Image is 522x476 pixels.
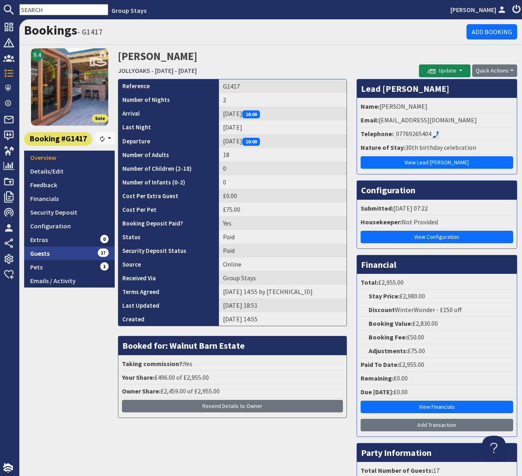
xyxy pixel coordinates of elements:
[24,274,115,288] a: Emails / Activity
[118,134,219,148] th: Departure
[359,303,515,317] li: WinterWonder - £150 off
[361,156,513,169] a: View Lead [PERSON_NAME]
[118,161,219,175] th: Number of Children (2-18)
[361,102,380,110] strong: Name:
[159,289,166,296] i: Agreements were checked at the time of signing booking terms:<br>- I AGREE to take out appropriat...
[361,466,433,474] strong: Total Number of Guests:
[219,257,346,271] td: Online
[419,64,470,77] button: Update
[24,178,115,192] a: Feedback
[219,134,346,148] td: [DATE]
[100,235,109,243] span: 0
[361,218,402,226] strong: Housekeeper:
[433,131,439,138] img: hfpfyWBK5wQHBAGPgDf9c6qAYOxxMAAAAASUVORK5CYII=
[98,248,109,257] span: 17
[219,93,346,107] td: 2
[24,233,115,246] a: Extras0
[118,216,219,230] th: Booking Deposit Paid?
[219,148,346,161] td: 18
[361,374,394,382] strong: Remaining:
[359,317,515,331] li: £2,830.00
[242,110,260,118] span: 16:00
[118,189,219,203] th: Cost Per Extra Guest
[31,48,108,126] a: JOLLYOAKS's icon9.4Sole
[219,271,346,285] td: Group Stays
[427,67,456,74] span: Update
[369,292,400,300] strong: Stay Price:
[120,357,345,371] li: Yes
[219,230,346,244] td: Paid
[118,230,219,244] th: Status
[77,27,103,37] small: - G1417
[120,385,345,398] li: £2,459.00 of £2,955.00
[361,116,379,124] strong: Email:
[219,216,346,230] td: Yes
[24,205,115,219] a: Security Deposit
[100,262,109,270] span: 1
[118,66,150,75] a: JOLLYOAKS
[202,402,262,410] span: Resend Details to Owner
[359,290,515,303] li: £2,980.00
[118,298,219,312] th: Last Updated
[118,148,219,161] th: Number of Adults
[219,312,346,326] td: [DATE] 14:55
[219,107,346,120] td: [DATE]
[219,285,346,298] td: [DATE] 14:55 by [TECHNICAL_ID]
[111,6,146,14] a: Group Stays
[361,360,399,368] strong: Paid To Date:
[357,255,517,274] h3: Financial
[120,371,345,385] li: £496.00 of £2,955.00
[118,79,219,93] th: Reference
[118,175,219,189] th: Number of Infants (0-2)
[219,203,346,216] td: £75.00
[219,189,346,203] td: £0.00
[359,202,515,215] li: [DATE] 07:22
[24,164,115,178] a: Details/Edit
[361,388,394,396] strong: Due [DATE]:
[122,360,184,368] strong: Taking commission?:
[357,79,517,98] h3: Lead [PERSON_NAME]
[19,4,108,15] input: SEARCH
[219,244,346,257] td: Paid
[359,114,515,127] li: [EMAIL_ADDRESS][DOMAIN_NAME]
[359,385,515,399] li: £0.00
[361,130,394,138] strong: Telephone:
[359,215,515,229] li: Not Provided
[359,344,515,358] li: £75.00
[369,306,395,314] strong: Discount
[118,93,219,107] th: Number of Nights
[118,271,219,285] th: Received Via
[369,347,408,355] strong: Adjustments:
[395,129,439,139] div: Call: 07769265404
[357,443,517,462] h3: Party Information
[155,66,197,75] a: [DATE] - [DATE]
[122,387,161,395] strong: Owner Share:
[24,219,115,233] a: Configuration
[359,141,515,155] li: 30th birthday celebration
[24,132,92,146] a: Booking #G1417
[359,372,515,385] li: £0.00
[361,419,513,431] a: Add Transaction
[361,278,378,286] strong: Total:
[118,107,219,120] th: Arrival
[122,373,155,381] strong: Your Share:
[118,120,219,134] th: Last Night
[242,138,260,146] span: 10:00
[24,22,77,38] a: Bookings
[466,24,517,39] a: Add Booking
[118,257,219,271] th: Source
[369,319,413,327] strong: Booking Value:
[31,48,108,126] img: JOLLYOAKS's icon
[359,276,515,290] li: £2,955.00
[24,246,115,260] a: Guests17
[357,181,517,199] h3: Configuration
[361,231,513,243] a: View Configuration
[219,120,346,134] td: [DATE]
[33,50,41,60] span: 9.4
[359,331,515,344] li: £50.00
[118,285,219,298] th: Terms Agreed
[122,400,343,412] button: Resend Details to Owner
[118,48,419,77] h2: [PERSON_NAME]
[361,143,405,151] strong: Nature of Stay:
[24,151,115,164] a: Overview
